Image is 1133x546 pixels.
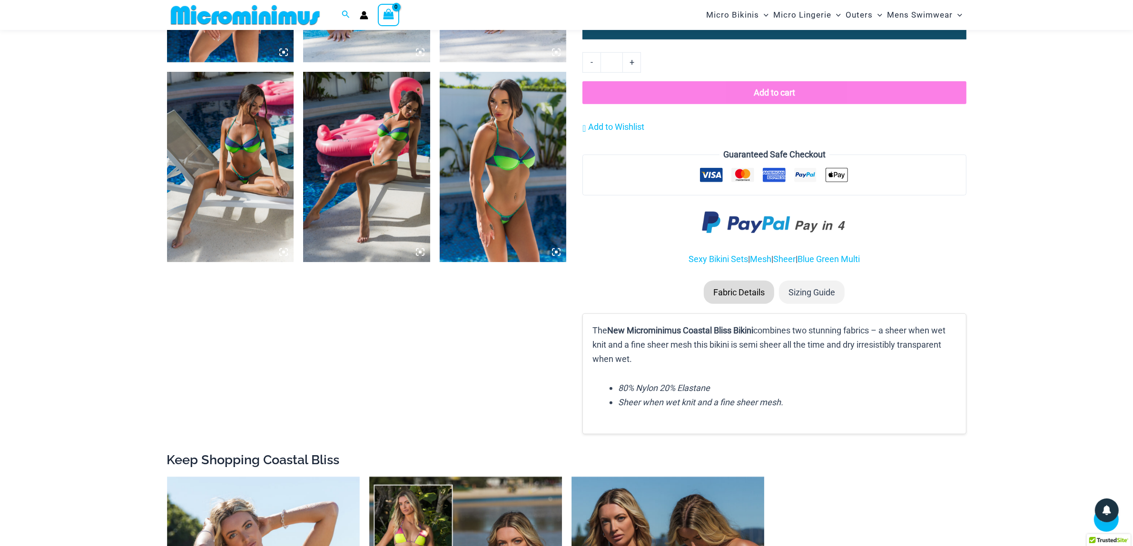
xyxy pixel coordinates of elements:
span: Add to Wishlist [588,122,644,132]
a: + [623,52,641,72]
a: - [582,52,601,72]
p: The combines two stunning fabrics – a sheer when wet knit and a fine sheer mesh this bikini is se... [592,323,956,366]
em: 80% Nylon 20% Elastane [618,383,710,393]
input: Product quantity [601,52,623,72]
a: Micro BikinisMenu ToggleMenu Toggle [704,3,771,27]
span: Menu Toggle [873,3,882,27]
span: Micro Lingerie [773,3,831,27]
a: Multi [841,254,860,264]
a: Sheer [773,254,796,264]
img: MM SHOP LOGO FLAT [167,4,324,26]
a: Sexy Bikini Sets [689,254,748,264]
p: | | | [582,252,966,266]
a: View Shopping Cart, empty [378,4,400,26]
a: Blue [798,254,814,264]
a: Mens SwimwearMenu ToggleMenu Toggle [885,3,965,27]
span: Outers [846,3,873,27]
li: Fabric Details [704,281,774,304]
a: Mesh [750,254,771,264]
img: Coastal Bliss Multi Lime 3223 Underwire Top 4275 Micro [167,72,294,262]
button: Add to cart [582,81,966,104]
li: Sizing Guide [779,281,845,304]
a: Add to Wishlist [582,120,644,134]
nav: Site Navigation [702,1,966,29]
a: Search icon link [342,9,350,21]
a: OutersMenu ToggleMenu Toggle [843,3,885,27]
span: Micro Bikinis [706,3,759,27]
a: Account icon link [360,11,368,19]
span: Menu Toggle [759,3,768,27]
legend: Guaranteed Safe Checkout [719,147,829,162]
a: Micro LingerieMenu ToggleMenu Toggle [771,3,843,27]
img: Coastal Bliss Multi Lime 3223 Underwire Top 4275 Micro [303,72,430,262]
h2: Keep Shopping Coastal Bliss [167,451,966,468]
span: Menu Toggle [831,3,841,27]
span: Menu Toggle [953,3,962,27]
b: New Microminimus Coastal Bliss Bikini [607,325,753,335]
a: Green [816,254,839,264]
span: Mens Swimwear [887,3,953,27]
img: Coastal Bliss Multi Lime 3223 Underwire Top 4275 Micro [440,72,567,262]
em: Sheer when wet knit and a fine sheer mesh. [618,397,783,407]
